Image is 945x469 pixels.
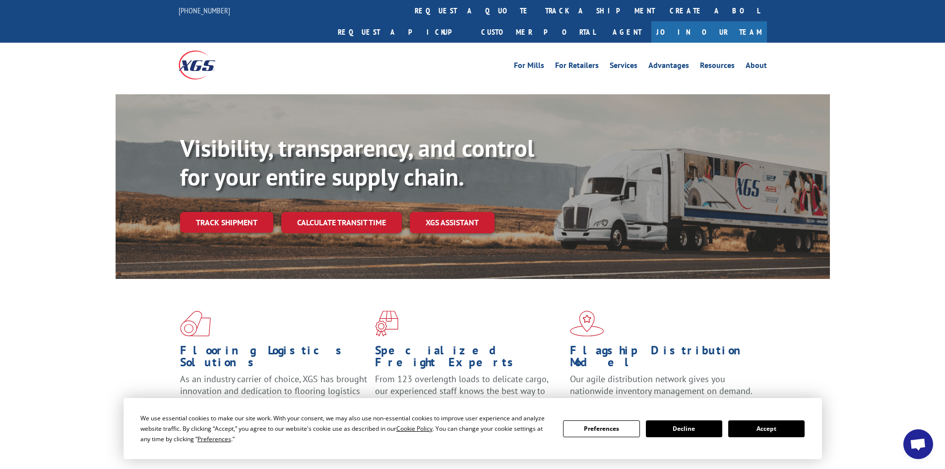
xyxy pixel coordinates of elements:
[180,344,368,373] h1: Flooring Logistics Solutions
[474,21,603,43] a: Customer Portal
[603,21,651,43] a: Agent
[410,212,495,233] a: XGS ASSISTANT
[746,62,767,72] a: About
[180,133,534,192] b: Visibility, transparency, and control for your entire supply chain.
[180,311,211,336] img: xgs-icon-total-supply-chain-intelligence-red
[180,373,367,408] span: As an industry carrier of choice, XGS has brought innovation and dedication to flooring logistics...
[330,21,474,43] a: Request a pickup
[563,420,639,437] button: Preferences
[648,62,689,72] a: Advantages
[396,424,433,433] span: Cookie Policy
[180,212,273,233] a: Track shipment
[728,420,805,437] button: Accept
[140,413,551,444] div: We use essential cookies to make our site work. With your consent, we may also use non-essential ...
[610,62,637,72] a: Services
[570,344,757,373] h1: Flagship Distribution Model
[514,62,544,72] a: For Mills
[197,435,231,443] span: Preferences
[651,21,767,43] a: Join Our Team
[281,212,402,233] a: Calculate transit time
[570,373,753,397] span: Our agile distribution network gives you nationwide inventory management on demand.
[555,62,599,72] a: For Retailers
[375,311,398,336] img: xgs-icon-focused-on-flooring-red
[375,373,563,417] p: From 123 overlength loads to delicate cargo, our experienced staff knows the best way to move you...
[903,429,933,459] a: Open chat
[124,398,822,459] div: Cookie Consent Prompt
[179,5,230,15] a: [PHONE_NUMBER]
[570,311,604,336] img: xgs-icon-flagship-distribution-model-red
[700,62,735,72] a: Resources
[646,420,722,437] button: Decline
[375,344,563,373] h1: Specialized Freight Experts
